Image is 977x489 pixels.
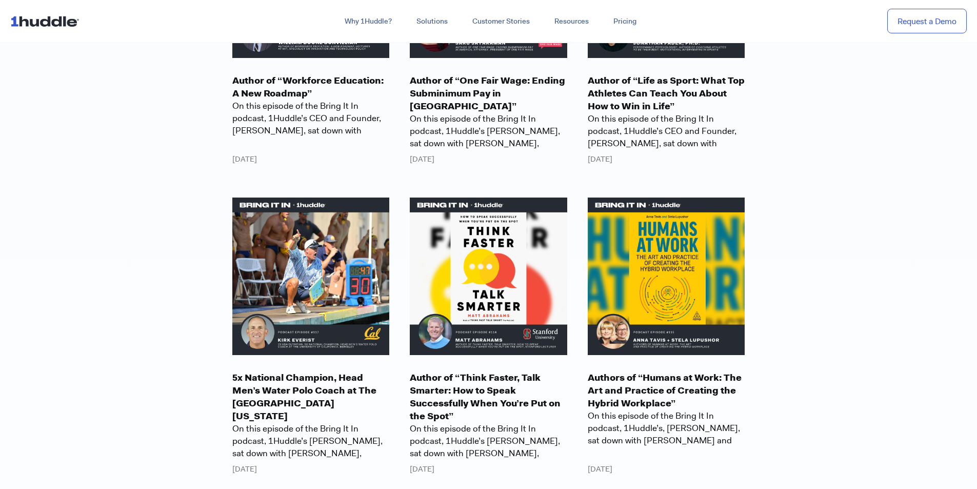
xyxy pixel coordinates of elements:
a: Author of “Workforce Education: A New Roadmap” [232,74,390,100]
span: On this episode of the Bring It In podcast, 1Huddle’s [PERSON_NAME], sat down with [PERSON_NAME],... [232,423,390,458]
img: UC Berkeley Water Polo Coach Podcast [232,198,390,355]
img: ... [10,11,84,31]
span: On this episode of the Bring It In podcast, 1Huddle’s CEO and Founder, [PERSON_NAME], sat down wi... [232,100,390,135]
a: Resources [542,12,601,31]
span: On this episode of the Bring It In podcast, 1Huddle’s [PERSON_NAME], sat down with [PERSON_NAME],... [410,113,567,148]
img: Think Faster Talk Smarter Author Podcast [410,198,567,355]
span: On this episode of the Bring It In podcast, 1Huddle’s [PERSON_NAME], sat down with [PERSON_NAME],... [410,423,567,458]
img: Humans at Work Authors Podcast [588,198,745,355]
a: 5x National Champion, Head Men’s Water Polo Coach at The [GEOGRAPHIC_DATA][US_STATE] [232,371,390,423]
a: Author of “Think Faster, Talk Smarter: How to Speak Successfully When You’re Put on the Spot” [410,371,567,423]
a: Customer Stories [460,12,542,31]
a: Request a Demo [887,9,967,34]
a: Author of “Life as Sport: What Top Athletes Can Teach You About How to Win in Life” [588,74,745,113]
a: Author of “One Fair Wage: Ending Subminimum Pay in [GEOGRAPHIC_DATA]” [410,74,567,113]
a: Authors of “Humans at Work: The Art and Practice of Creating the Hybrid Workplace” [588,371,745,410]
a: Pricing [601,12,649,31]
span: On this episode of the Bring It In podcast, 1Huddle’s, [PERSON_NAME], sat down with [PERSON_NAME]... [588,410,745,445]
span: On this episode of the Bring It In podcast, 1Huddle’s CEO and Founder, [PERSON_NAME], sat down wi... [588,113,745,148]
a: Solutions [404,12,460,31]
a: Why 1Huddle? [332,12,404,31]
